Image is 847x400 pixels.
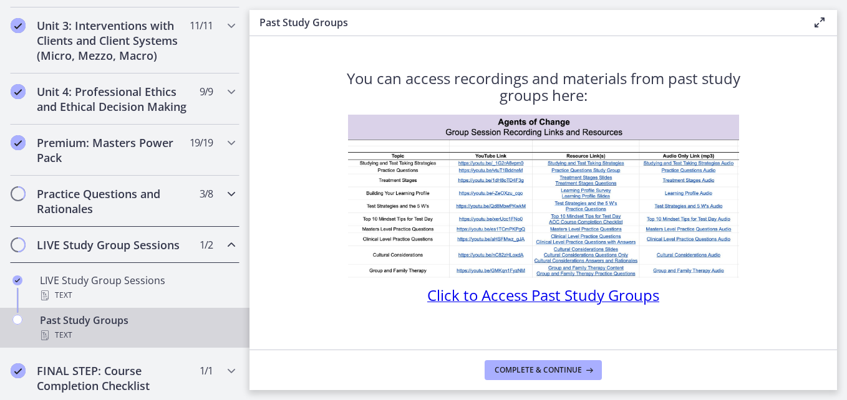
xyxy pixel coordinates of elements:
span: 11 / 11 [190,18,213,33]
span: 1 / 1 [200,363,213,378]
h2: Practice Questions and Rationales [37,186,189,216]
h3: Past Study Groups [259,15,792,30]
h2: Unit 3: Interventions with Clients and Client Systems (Micro, Mezzo, Macro) [37,18,189,63]
span: 1 / 2 [200,237,213,252]
h2: LIVE Study Group Sessions [37,237,189,252]
i: Completed [11,363,26,378]
div: Text [40,328,235,343]
div: LIVE Study Group Sessions [40,273,235,303]
i: Completed [12,275,22,285]
span: 19 / 19 [190,135,213,150]
i: Completed [11,84,26,99]
div: Text [40,288,235,303]
span: 9 / 9 [200,84,213,99]
span: Click to Access Past Study Groups [427,285,659,305]
i: Completed [11,18,26,33]
span: Complete & continue [495,365,582,375]
i: Completed [11,135,26,150]
div: Past Study Groups [40,313,235,343]
button: Complete & continue [485,360,602,380]
img: 1734296146716.jpeg [348,115,739,278]
span: 3 / 8 [200,186,213,201]
span: You can access recordings and materials from past study groups here: [347,68,740,105]
h2: Unit 4: Professional Ethics and Ethical Decision Making [37,84,189,114]
h2: FINAL STEP: Course Completion Checklist [37,363,189,393]
h2: Premium: Masters Power Pack [37,135,189,165]
a: Click to Access Past Study Groups [427,290,659,304]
